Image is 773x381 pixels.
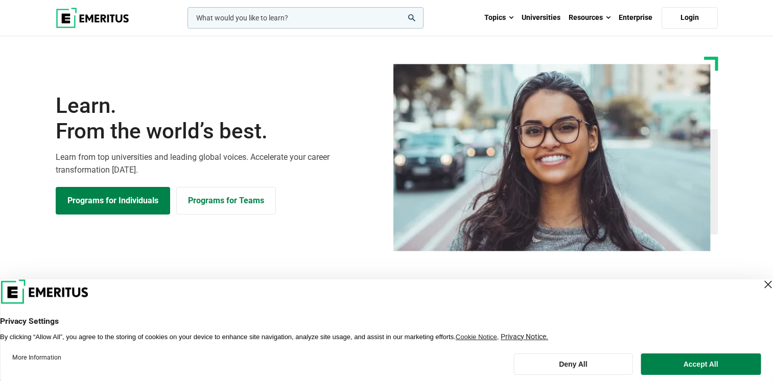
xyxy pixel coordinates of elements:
[56,118,381,144] span: From the world’s best.
[662,7,718,29] a: Login
[56,151,381,177] p: Learn from top universities and leading global voices. Accelerate your career transformation [DATE].
[56,93,381,145] h1: Learn.
[188,7,424,29] input: woocommerce-product-search-field-0
[176,187,276,215] a: Explore for Business
[393,64,711,251] img: Learn from the world's best
[56,187,170,215] a: Explore Programs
